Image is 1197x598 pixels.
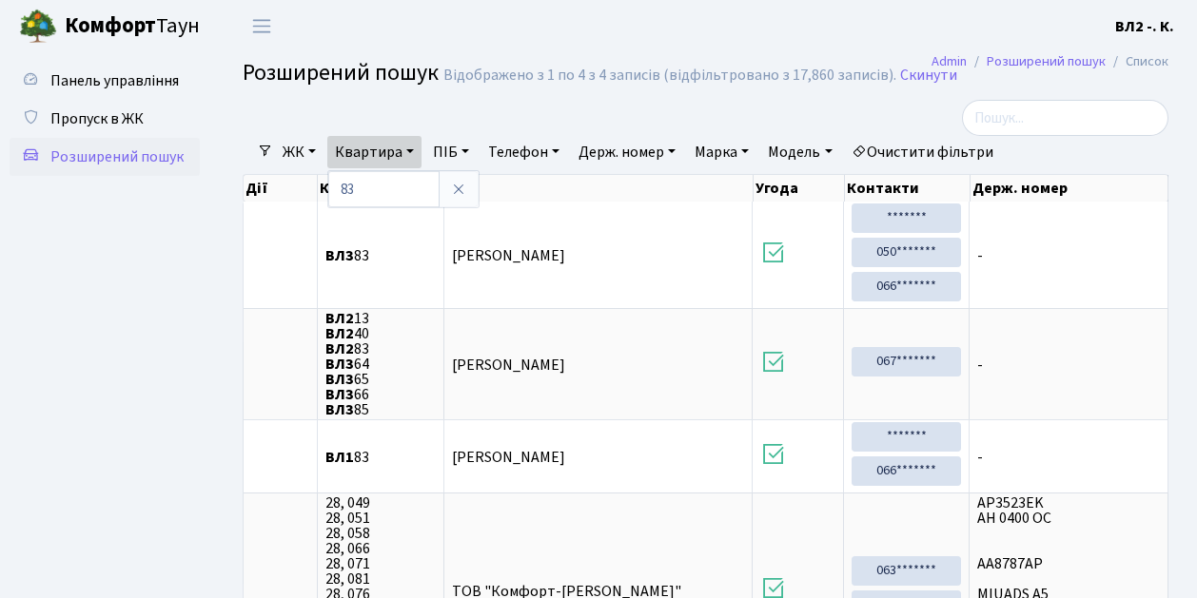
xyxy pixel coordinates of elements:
[900,67,957,85] a: Скинути
[845,175,971,202] th: Контакти
[844,136,1001,168] a: Очистити фільтри
[10,62,200,100] a: Панель управління
[325,248,436,263] span: 83
[243,56,439,89] span: Розширений пошук
[325,311,436,417] span: 13 40 83 64 65 66 85
[452,447,565,468] span: [PERSON_NAME]
[760,136,839,168] a: Модель
[318,175,444,202] th: Квартира
[325,354,354,375] b: ВЛ3
[65,10,156,41] b: Комфорт
[1115,16,1174,37] b: ВЛ2 -. К.
[50,70,179,91] span: Панель управління
[238,10,285,42] button: Переключити навігацію
[571,136,683,168] a: Держ. номер
[327,136,422,168] a: Квартира
[481,136,567,168] a: Телефон
[50,146,184,167] span: Розширений пошук
[325,308,354,329] b: ВЛ2
[325,323,354,344] b: ВЛ2
[325,338,354,359] b: ВЛ2
[932,51,967,71] a: Admin
[443,67,896,85] div: Відображено з 1 по 4 з 4 записів (відфільтровано з 17,860 записів).
[444,175,754,202] th: ПІБ
[325,447,354,468] b: ВЛ1
[325,450,436,465] span: 83
[19,8,57,46] img: logo.png
[325,245,354,266] b: ВЛ3
[977,357,1160,373] span: -
[971,175,1168,202] th: Держ. номер
[452,245,565,266] span: [PERSON_NAME]
[275,136,324,168] a: ЖК
[977,248,1160,263] span: -
[325,399,354,420] b: ВЛ3
[687,136,756,168] a: Марка
[452,355,565,376] span: [PERSON_NAME]
[977,450,1160,465] span: -
[10,100,200,138] a: Пропуск в ЖК
[754,175,845,202] th: Угода
[65,10,200,43] span: Таун
[903,42,1197,82] nav: breadcrumb
[987,51,1106,71] a: Розширений пошук
[1106,51,1168,72] li: Список
[325,384,354,405] b: ВЛ3
[10,138,200,176] a: Розширений пошук
[425,136,477,168] a: ПІБ
[962,100,1168,136] input: Пошук...
[325,369,354,390] b: ВЛ3
[1115,15,1174,38] a: ВЛ2 -. К.
[244,175,318,202] th: Дії
[50,108,144,129] span: Пропуск в ЖК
